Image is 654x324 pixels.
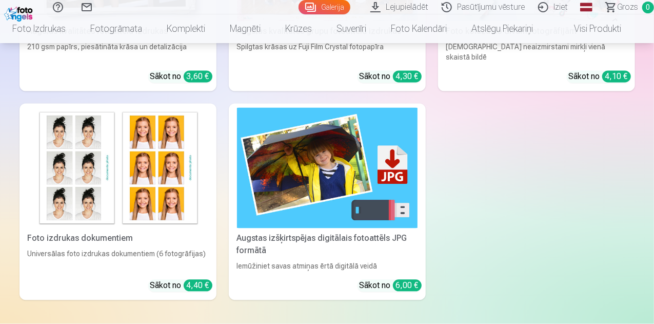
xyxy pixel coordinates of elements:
[602,71,631,83] div: 4,10 €
[4,4,35,22] img: /fa1
[360,71,422,83] div: Sākot no
[217,14,273,43] a: Magnēti
[184,280,212,292] div: 4,40 €
[184,71,212,83] div: 3,60 €
[642,2,654,13] span: 0
[24,233,212,245] div: Foto izdrukas dokumentiem
[28,108,208,228] img: Foto izdrukas dokumentiem
[19,104,216,300] a: Foto izdrukas dokumentiemFoto izdrukas dokumentiemUniversālas foto izdrukas dokumentiem (6 fotogr...
[237,108,418,228] img: Augstas izšķirtspējas digitālais fotoattēls JPG formātā
[569,71,631,83] div: Sākot no
[150,280,212,292] div: Sākot no
[78,14,154,43] a: Fotogrāmata
[229,104,426,300] a: Augstas izšķirtspējas digitālais fotoattēls JPG formātāAugstas izšķirtspējas digitālais fotoattēl...
[233,233,422,257] div: Augstas izšķirtspējas digitālais fotoattēls JPG formātā
[459,14,545,43] a: Atslēgu piekariņi
[617,1,638,13] span: Grozs
[324,14,379,43] a: Suvenīri
[233,42,422,63] div: Spilgtas krāsas uz Fuji Film Crystal fotopapīra
[233,261,422,272] div: Iemūžiniet savas atmiņas ērtā digitālā veidā
[545,14,633,43] a: Visi produkti
[24,249,212,272] div: Universālas foto izdrukas dokumentiem (6 fotogrāfijas)
[154,14,217,43] a: Komplekti
[393,280,422,292] div: 6,00 €
[360,280,422,292] div: Sākot no
[442,42,631,63] div: [DEMOGRAPHIC_DATA] neaizmirstami mirkļi vienā skaistā bildē
[150,71,212,83] div: Sākot no
[24,42,212,63] div: 210 gsm papīrs, piesātināta krāsa un detalizācija
[273,14,324,43] a: Krūzes
[379,14,459,43] a: Foto kalendāri
[393,71,422,83] div: 4,30 €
